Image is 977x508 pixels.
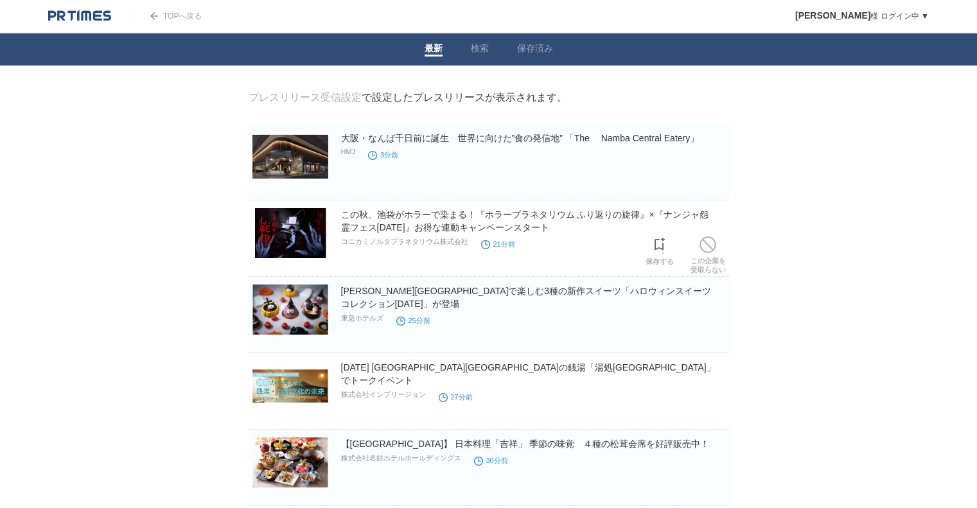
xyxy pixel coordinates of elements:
[252,132,328,182] img: 大阪・なんば千日前に誕生 世界に向けた”食の発信地” 「The Namba Central Eatery」
[252,361,328,411] img: 9月29日 大阪市阿倍野区の銭湯「湯処あべの橋」でトークイベント
[341,209,709,232] a: この秋、池袋がホラーで染まる！『ホラープラネタリウム ふり返りの旋律』×『ナンジャ怨霊フェス[DATE]』お得な連動キャンペーンスタート
[795,10,870,21] span: [PERSON_NAME]
[252,285,328,335] img: 渋谷 セルリアンタワー東急ホテルで楽しむ3種の新作スイーツ「ハロウィンスイーツ コレクション2025」が登場
[517,43,553,57] a: 保存済み
[150,12,158,20] img: arrow.png
[646,234,674,266] a: 保存する
[471,43,489,57] a: 検索
[396,317,430,324] time: 25分前
[341,148,356,155] p: HMJ
[48,10,111,22] img: logo.png
[691,233,726,274] a: この企業を受取らない
[341,313,383,323] p: 東急ホテルズ
[341,453,461,463] p: 株式会社名鉄ホテルホールディングス
[341,237,468,247] p: コニカミノルタプラネタリウム株式会社
[474,457,508,464] time: 30分前
[252,437,328,487] img: 【岐阜グランドホテル】 日本料理「吉祥」 季節の味覚 ４種の松茸会席を好評販売中！
[341,362,716,385] a: [DATE] [GEOGRAPHIC_DATA][GEOGRAPHIC_DATA]の銭湯「湯処[GEOGRAPHIC_DATA]」でトークイベント
[341,439,710,449] a: 【[GEOGRAPHIC_DATA]】 日本料理「吉祥」 季節の味覚 ４種の松茸会席を好評販売中！
[130,12,202,21] a: TOPへ戻る
[252,208,328,258] img: この秋、池袋がホラーで染まる！『ホラープラネタリウム ふり返りの旋律』×『ナンジャ怨霊フェス2025』お得な連動キャンペーンスタート
[341,286,712,309] a: [PERSON_NAME][GEOGRAPHIC_DATA]で楽しむ3種の新作スイーツ「ハロウィンスイーツ コレクション[DATE]」が登場
[795,12,929,21] a: [PERSON_NAME]様 ログイン中 ▼
[368,151,398,159] time: 3分前
[249,92,362,103] a: プレスリリース受信設定
[425,43,443,57] a: 最新
[439,393,473,401] time: 27分前
[341,390,426,399] p: 株式会社インプリージョン
[481,240,515,248] time: 21分前
[249,91,567,105] div: で設定したプレスリリースが表示されます。
[341,133,700,143] a: 大阪・なんば千日前に誕生 世界に向けた”食の発信地” 「The Namba Central Eatery」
